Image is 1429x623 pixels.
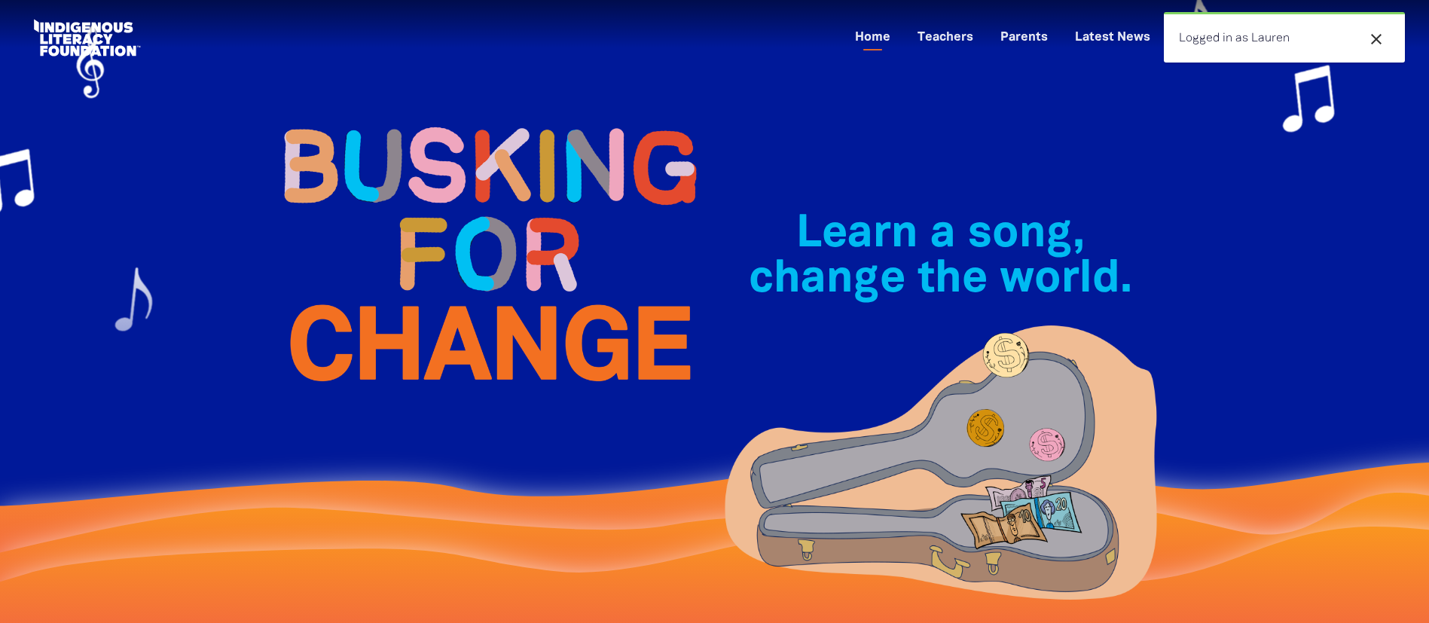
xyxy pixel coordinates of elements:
[1363,29,1390,49] button: close
[991,26,1057,50] a: Parents
[846,26,899,50] a: Home
[1367,30,1385,48] i: close
[749,214,1132,301] span: Learn a song, change the world.
[908,26,982,50] a: Teachers
[1066,26,1159,50] a: Latest News
[1164,12,1405,63] div: Logged in as Lauren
